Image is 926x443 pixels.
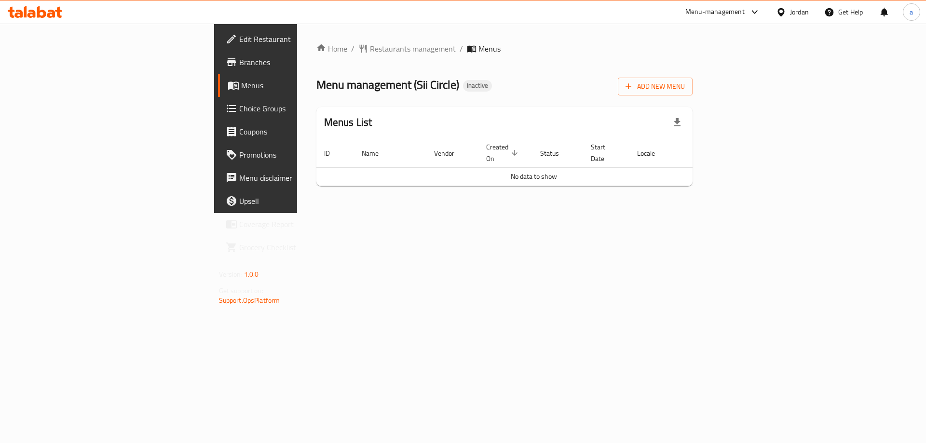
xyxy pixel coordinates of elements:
[219,294,280,307] a: Support.OpsPlatform
[218,189,369,213] a: Upsell
[218,27,369,51] a: Edit Restaurant
[239,149,361,161] span: Promotions
[239,172,361,184] span: Menu disclaimer
[244,268,259,281] span: 1.0.0
[239,126,361,137] span: Coupons
[486,141,521,164] span: Created On
[463,80,492,92] div: Inactive
[218,97,369,120] a: Choice Groups
[219,284,263,297] span: Get support on:
[910,7,913,17] span: a
[219,268,243,281] span: Version:
[316,74,459,95] span: Menu management ( Sii Circle )
[239,218,361,230] span: Coverage Report
[618,78,693,95] button: Add New Menu
[460,43,463,54] li: /
[324,148,342,159] span: ID
[790,7,809,17] div: Jordan
[218,236,369,259] a: Grocery Checklist
[540,148,572,159] span: Status
[239,103,361,114] span: Choice Groups
[362,148,391,159] span: Name
[241,80,361,91] span: Menus
[478,43,501,54] span: Menus
[591,141,618,164] span: Start Date
[626,81,685,93] span: Add New Menu
[685,6,745,18] div: Menu-management
[358,43,456,54] a: Restaurants management
[434,148,467,159] span: Vendor
[679,138,751,168] th: Actions
[666,111,689,134] div: Export file
[239,56,361,68] span: Branches
[324,115,372,130] h2: Menus List
[218,74,369,97] a: Menus
[511,170,557,183] span: No data to show
[316,43,693,54] nav: breadcrumb
[637,148,667,159] span: Locale
[218,51,369,74] a: Branches
[239,242,361,253] span: Grocery Checklist
[218,166,369,189] a: Menu disclaimer
[463,81,492,90] span: Inactive
[218,213,369,236] a: Coverage Report
[239,33,361,45] span: Edit Restaurant
[218,120,369,143] a: Coupons
[239,195,361,207] span: Upsell
[218,143,369,166] a: Promotions
[370,43,456,54] span: Restaurants management
[316,138,751,186] table: enhanced table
